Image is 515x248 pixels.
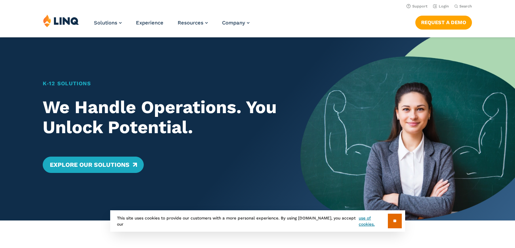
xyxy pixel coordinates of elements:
a: use of cookies. [359,215,388,227]
span: Search [459,4,472,8]
a: Company [222,20,250,26]
nav: Primary Navigation [94,14,250,37]
a: Solutions [94,20,122,26]
img: LINQ | K‑12 Software [43,14,79,27]
a: Support [407,4,428,8]
img: Home Banner [300,37,515,220]
div: This site uses cookies to provide our customers with a more personal experience. By using [DOMAIN... [110,210,405,232]
button: Open Search Bar [454,4,472,9]
a: Explore Our Solutions [43,157,143,173]
span: Solutions [94,20,117,26]
a: Resources [178,20,208,26]
a: Login [433,4,449,8]
a: Experience [136,20,163,26]
span: Company [222,20,245,26]
nav: Button Navigation [415,14,472,29]
a: Request a Demo [415,16,472,29]
h1: K‑12 Solutions [43,79,279,88]
h2: We Handle Operations. You Unlock Potential. [43,97,279,138]
span: Resources [178,20,203,26]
